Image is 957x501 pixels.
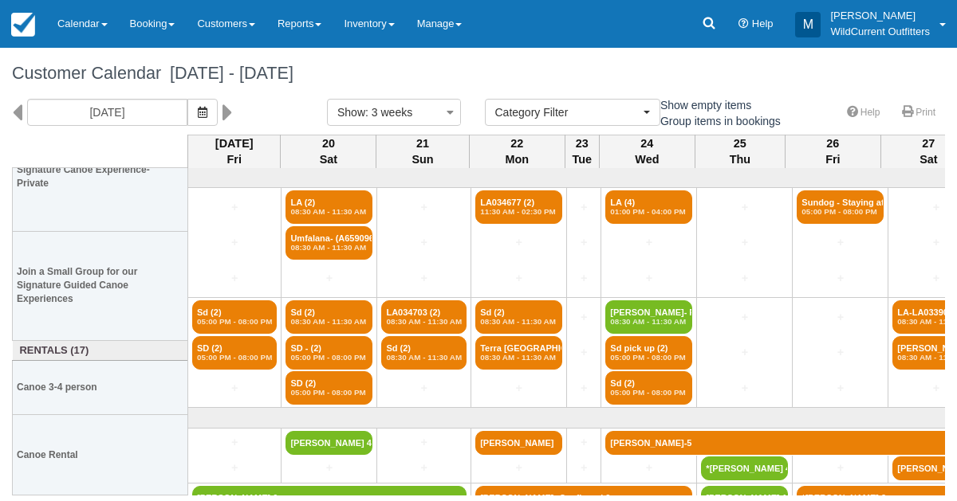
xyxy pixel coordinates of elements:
[327,99,461,126] button: Show: 3 weeks
[475,380,562,397] a: +
[290,388,368,397] em: 05:00 PM - 08:00 PM
[571,199,597,216] a: +
[605,234,692,251] a: +
[286,270,372,287] a: +
[286,336,372,370] a: SD - (2)05:00 PM - 08:00 PM
[290,207,368,217] em: 08:30 AM - 11:30 AM
[475,234,562,251] a: +
[701,344,788,361] a: +
[475,431,562,455] a: [PERSON_NAME]
[480,317,557,327] em: 08:30 AM - 11:30 AM
[605,460,692,476] a: +
[610,353,687,362] em: 05:00 PM - 08:00 PM
[286,371,372,405] a: SD (2)05:00 PM - 08:00 PM
[701,199,788,216] a: +
[192,300,277,334] a: Sd (2)05:00 PM - 08:00 PM
[188,135,281,168] th: [DATE] Fri
[797,380,884,397] a: +
[386,353,462,362] em: 08:30 AM - 11:30 AM
[797,344,884,361] a: +
[192,270,277,287] a: +
[192,434,277,451] a: +
[701,309,788,326] a: +
[701,380,788,397] a: +
[571,234,597,251] a: +
[365,106,412,119] span: : 3 weeks
[642,93,762,117] label: Show empty items
[610,388,687,397] em: 05:00 PM - 08:00 PM
[571,270,597,287] a: +
[605,300,692,334] a: [PERSON_NAME]- Pick up (2)08:30 AM - 11:30 AM
[381,300,467,334] a: LA034703 (2)08:30 AM - 11:30 AM
[605,270,692,287] a: +
[830,8,930,24] p: [PERSON_NAME]
[571,380,597,397] a: +
[161,63,293,83] span: [DATE] - [DATE]
[610,207,687,217] em: 01:00 PM - 04:00 PM
[381,234,467,251] a: +
[13,231,188,340] th: Join a Small Group for our Signature Guided Canoe Experiences
[290,317,368,327] em: 08:30 AM - 11:30 AM
[797,309,884,326] a: +
[701,270,788,287] a: +
[797,190,884,224] a: Sundog - Staying at (6)05:00 PM - 08:00 PM
[571,309,597,326] a: +
[286,190,372,224] a: LA (2)08:30 AM - 11:30 AM
[192,460,277,476] a: +
[642,109,791,133] label: Group items in bookings
[337,106,365,119] span: Show
[797,270,884,287] a: +
[17,343,184,358] a: Rentals (17)
[797,460,884,476] a: +
[605,190,692,224] a: LA (4)01:00 PM - 04:00 PM
[281,135,376,168] th: 20 Sat
[381,460,467,476] a: +
[797,234,884,251] a: +
[610,317,687,327] em: 08:30 AM - 11:30 AM
[286,431,372,455] a: [PERSON_NAME] 4
[381,199,467,216] a: +
[642,115,794,126] span: Group items in bookings
[475,336,562,370] a: Terra [GEOGRAPHIC_DATA] - SCALA08:30 AM - 11:30 AM
[192,336,277,370] a: SD (2)05:00 PM - 08:00 PM
[11,13,35,37] img: checkfront-main-nav-mini-logo.png
[495,104,640,120] span: Category Filter
[290,353,368,362] em: 05:00 PM - 08:00 PM
[13,361,188,415] th: Canoe 3-4 person
[381,270,467,287] a: +
[197,317,272,327] em: 05:00 PM - 08:00 PM
[571,460,597,476] a: +
[381,380,467,397] a: +
[605,336,692,370] a: Sd pick up (2)05:00 PM - 08:00 PM
[386,317,462,327] em: 08:30 AM - 11:30 AM
[13,415,188,495] th: Canoe Rental
[642,99,764,110] span: Show empty items
[571,344,597,361] a: +
[12,64,945,83] h1: Customer Calendar
[475,270,562,287] a: +
[892,101,945,124] a: Print
[599,135,695,168] th: 24 Wed
[381,336,467,370] a: Sd (2)08:30 AM - 11:30 AM
[605,371,692,405] a: Sd (2)05:00 PM - 08:00 PM
[197,353,272,362] em: 05:00 PM - 08:00 PM
[286,300,372,334] a: Sd (2)08:30 AM - 11:30 AM
[469,135,565,168] th: 22 Mon
[192,199,277,216] a: +
[192,380,277,397] a: +
[376,135,469,168] th: 21 Sun
[752,18,774,29] span: Help
[480,207,557,217] em: 11:30 AM - 02:30 PM
[286,226,372,260] a: Umfalana- (A659096) (2)08:30 AM - 11:30 AM
[480,353,557,362] em: 08:30 AM - 11:30 AM
[830,24,930,40] p: WildCurrent Outfitters
[571,434,597,451] a: +
[192,234,277,251] a: +
[475,190,562,224] a: LA034677 (2)11:30 AM - 02:30 PM
[485,99,660,126] button: Category Filter
[801,207,879,217] em: 05:00 PM - 08:00 PM
[701,234,788,251] a: +
[286,460,372,476] a: +
[695,135,785,168] th: 25 Thu
[837,101,890,124] a: Help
